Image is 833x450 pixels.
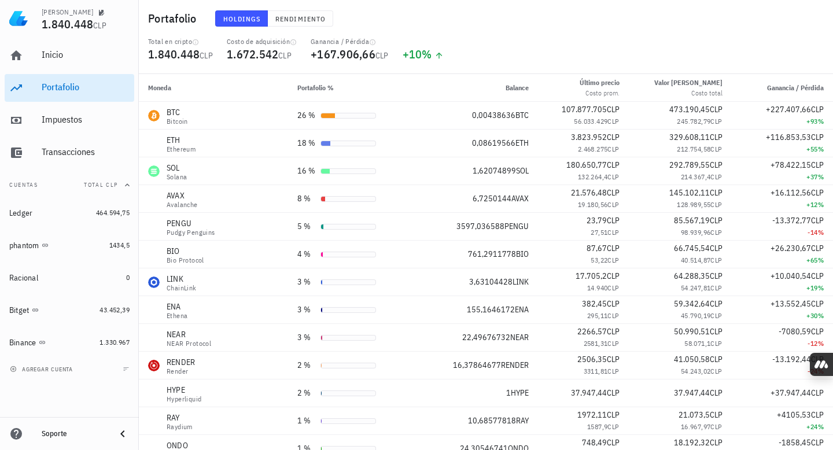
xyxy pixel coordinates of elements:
div: LINK-icon [148,276,160,288]
span: CLP [710,243,723,253]
span: 2.468.275 [578,145,608,153]
span: 3597,036588 [456,221,504,231]
span: -13.372,77 [772,215,811,226]
span: 2506,35 [577,354,607,364]
div: ENA [167,301,187,312]
span: CLP [710,271,723,281]
span: 64.288,35 [674,271,710,281]
div: BTC [167,106,188,118]
span: CLP [607,215,620,226]
span: Moneda [148,83,171,92]
button: Rendimiento [268,10,333,27]
span: CLP [811,104,824,115]
button: Holdings [215,10,268,27]
span: Holdings [223,14,261,23]
div: ENA-icon [148,304,160,316]
div: Inicio [42,49,130,60]
span: +37.947,44 [771,388,811,398]
span: 748,49 [582,437,607,448]
span: CLP [710,132,723,142]
div: Hyperliquid [167,396,201,403]
span: CLP [607,437,620,448]
span: 45.790,19 [681,311,711,320]
div: Raydium [167,423,193,430]
span: % [818,422,824,431]
span: CLP [710,117,722,126]
div: Ganancia / Pérdida [311,37,389,46]
div: BTC-icon [148,110,160,121]
span: CLP [200,50,213,61]
th: Balance: Sin ordenar. Pulse para ordenar de forma ascendente. [403,74,539,102]
span: CLP [710,160,723,170]
span: 180.650,77 [566,160,607,170]
span: CLP [607,132,620,142]
div: NEAR Protocol [167,340,211,347]
a: Ledger 464.594,75 [5,199,134,227]
div: Solana [167,174,187,180]
span: 292.789,55 [669,160,710,170]
span: CLP [607,117,619,126]
div: Costo de adquisición [227,37,297,46]
span: 155,1646172 [467,304,515,315]
span: Ganancia / Pérdida [767,83,824,92]
div: 5 % [297,220,316,233]
span: 761,2911778 [468,249,516,259]
span: PENGU [504,221,529,231]
span: 329.608,11 [669,132,710,142]
div: RAY-icon [148,415,160,427]
span: 1972,11 [577,410,607,420]
span: 1.330.967 [99,338,130,346]
span: CLP [607,271,620,281]
span: CLP [710,422,722,431]
span: 214.367,4 [681,172,711,181]
span: 21.073,5 [679,410,710,420]
div: +10 [403,49,444,60]
span: 1,62074899 [473,165,516,176]
span: % [818,311,824,320]
span: 1434,5 [109,241,130,249]
div: +55 [741,143,824,155]
div: Total en cripto [148,37,213,46]
div: 1 % [297,415,316,427]
div: phantom [9,241,39,250]
span: 18.192,32 [674,437,710,448]
span: % [818,339,824,348]
span: 1.672.542 [227,46,278,62]
span: +16.112,56 [771,187,811,198]
span: 85.567,19 [674,215,710,226]
th: Ganancia / Pérdida: Sin ordenar. Pulse para ordenar de forma ascendente. [732,74,833,102]
span: CLP [710,283,722,292]
span: % [818,200,824,209]
span: CLP [710,339,722,348]
span: 0 [126,273,130,282]
span: +10.040,54 [771,271,811,281]
div: Portafolio [42,82,130,93]
div: RAY [167,412,193,423]
span: 23,79 [587,215,607,226]
span: 43.452,39 [99,305,130,314]
span: CLP [607,311,619,320]
div: SOL [167,162,187,174]
span: 473.190,45 [669,104,710,115]
span: % [818,145,824,153]
div: 26 % [297,109,316,121]
span: 37.947,44 [571,388,607,398]
span: 40.514,87 [681,256,711,264]
span: CLP [811,388,824,398]
span: 27,51 [591,228,607,237]
div: Avalanche [167,201,198,208]
div: +24 [741,421,824,433]
span: CLP [811,160,824,170]
span: % [818,256,824,264]
span: +116.853,53 [766,132,811,142]
span: 10,68577818 [468,415,516,426]
span: 19.180,56 [578,200,608,209]
span: CLP [607,339,619,348]
span: +167.906,66 [311,46,375,62]
div: SOL-icon [148,165,160,177]
span: 6,7250144 [473,193,511,204]
button: CuentasTotal CLP [5,171,134,199]
span: ETH [515,138,529,148]
div: LINK [167,273,197,285]
div: [PERSON_NAME] [42,8,93,17]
